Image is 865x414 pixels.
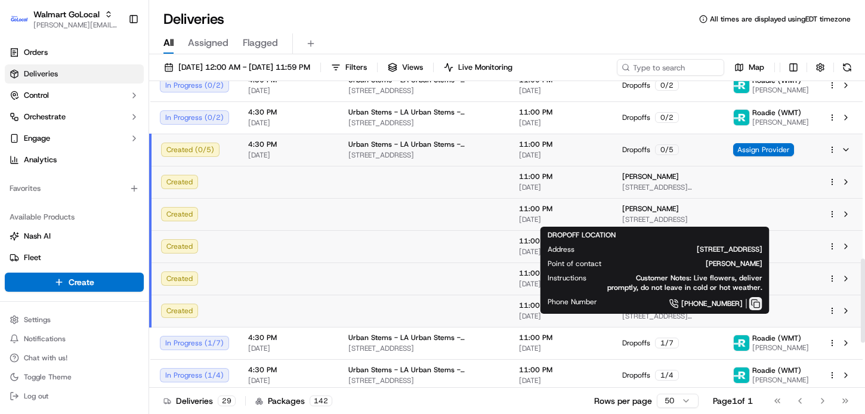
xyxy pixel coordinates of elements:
span: [PERSON_NAME] [37,185,97,194]
img: 5e9a9d7314ff4150bce227a61376b483.jpg [25,114,47,135]
span: [PERSON_NAME] [620,259,762,268]
img: roadie-logo-v2.jpg [734,367,749,383]
span: [STREET_ADDRESS] [348,86,500,95]
span: [PERSON_NAME] [752,118,809,127]
button: Map [729,59,770,76]
span: Fleet [24,252,41,263]
span: Urban Stems - LA Urban Stems - [GEOGRAPHIC_DATA] [348,140,500,149]
span: Dropoffs [622,145,650,155]
span: 11:00 PM [519,140,603,149]
span: Roadie (WMT) [752,108,801,118]
input: Type to search [617,59,724,76]
div: 💻 [101,236,110,245]
div: 0 / 5 [655,144,679,155]
span: Control [24,90,49,101]
span: 11:00 PM [519,268,603,278]
span: 4:30 PM [248,333,329,342]
div: Page 1 of 1 [713,395,753,407]
span: [STREET_ADDRESS][PERSON_NAME] [622,183,714,192]
div: Deliveries [163,395,236,407]
span: 4:30 PM [248,107,329,117]
span: 32 seconds ago [106,185,162,194]
span: Live Monitoring [458,62,512,73]
span: Point of contact [548,259,601,268]
a: [PHONE_NUMBER] [616,297,762,310]
span: 4:30 PM [248,365,329,375]
span: Toggle Theme [24,372,72,382]
span: Dropoffs [622,338,650,348]
span: [PERSON_NAME] [752,85,809,95]
span: [DATE] [248,150,329,160]
span: Chat with us! [24,353,67,363]
span: Create [69,276,94,288]
img: Nash [12,12,36,36]
span: 11:00 PM [519,107,603,117]
a: Nash AI [10,231,139,242]
span: Engage [24,133,50,144]
div: We're available if you need us! [54,126,164,135]
img: roadie-logo-v2.jpg [734,110,749,125]
span: 11:00 PM [519,333,603,342]
span: Customer Notes: Live flowers, deliver promptly, do not leave in cold or hot weather. [605,273,762,292]
p: Welcome 👋 [12,48,217,67]
span: [DATE] [519,118,603,128]
p: Rows per page [594,395,652,407]
span: [DATE] [519,183,603,192]
span: [DATE] [248,118,329,128]
span: Urban Stems - LA Urban Stems - [GEOGRAPHIC_DATA] [348,365,500,375]
span: 4:30 PM [248,140,329,149]
button: Refresh [839,59,855,76]
a: Deliveries [5,64,144,84]
span: [DATE] [519,376,603,385]
a: Orders [5,43,144,62]
div: 142 [310,396,332,406]
span: [STREET_ADDRESS] [348,344,500,353]
span: [STREET_ADDRESS][PERSON_NAME] [622,311,714,321]
span: API Documentation [113,234,191,246]
button: Walmart GoLocalWalmart GoLocal[PERSON_NAME][EMAIL_ADDRESS][DOMAIN_NAME] [5,5,123,33]
span: 11:00 PM [519,236,603,246]
span: [DATE] [519,344,603,353]
div: Start new chat [54,114,196,126]
span: [PERSON_NAME] [752,375,809,385]
span: Views [402,62,423,73]
span: Analytics [24,155,57,165]
span: Nash AI [24,231,51,242]
span: Roadie (WMT) [752,333,801,343]
span: Address [548,245,574,254]
span: [DATE] [248,344,329,353]
span: Dropoffs [622,81,650,90]
img: Walmart GoLocal [10,10,29,29]
span: Urban Stems - LA Urban Stems - [GEOGRAPHIC_DATA] [348,107,500,117]
span: Assign Provider [733,143,794,156]
span: [DATE] [519,215,603,224]
span: 11:00 PM [519,172,603,181]
img: 1736555255976-a54dd68f-1ca7-489b-9aae-adbdc363a1c4 [12,114,33,135]
button: Nash AI [5,227,144,246]
span: All [163,36,174,50]
span: [DATE] [519,150,603,160]
span: [DATE] [248,376,329,385]
span: [DATE] [519,247,603,257]
button: Chat with us! [5,350,144,366]
span: Orders [24,47,48,58]
button: See all [185,153,217,167]
input: Got a question? Start typing here... [31,77,215,89]
span: Phone Number [548,297,597,307]
button: Orchestrate [5,107,144,126]
button: [DATE] 12:00 AM - [DATE] 11:59 PM [159,59,316,76]
a: 📗Knowledge Base [7,230,96,251]
button: Filters [326,59,372,76]
img: Patrick Bivons [12,174,31,193]
span: 11:00 PM [519,301,603,310]
a: 💻API Documentation [96,230,196,251]
span: 11:00 PM [519,204,603,214]
span: All times are displayed using EDT timezone [710,14,851,24]
div: 0 / 2 [655,80,679,91]
div: 0 / 2 [655,112,679,123]
span: [STREET_ADDRESS] [594,245,762,254]
button: [PERSON_NAME][EMAIL_ADDRESS][DOMAIN_NAME] [33,20,119,30]
span: Log out [24,391,48,401]
button: Fleet [5,248,144,267]
span: 11:00 PM [519,365,603,375]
